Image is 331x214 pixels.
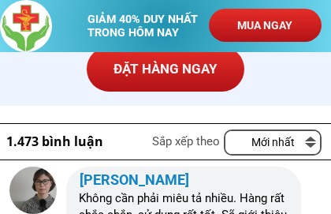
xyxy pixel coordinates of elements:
h3: 1.473 bình luận [6,132,115,152]
h3: GIẢM 40% DUY NHẤT TRONG HÔM NAY [87,13,213,39]
h3: Sắp xếp theo [152,132,229,151]
p: Mới nhất [225,131,320,154]
p: MUA NGAY [209,9,321,42]
h3: [PERSON_NAME] [80,169,190,192]
p: ĐẶT HÀNG NGAY [87,47,244,92]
